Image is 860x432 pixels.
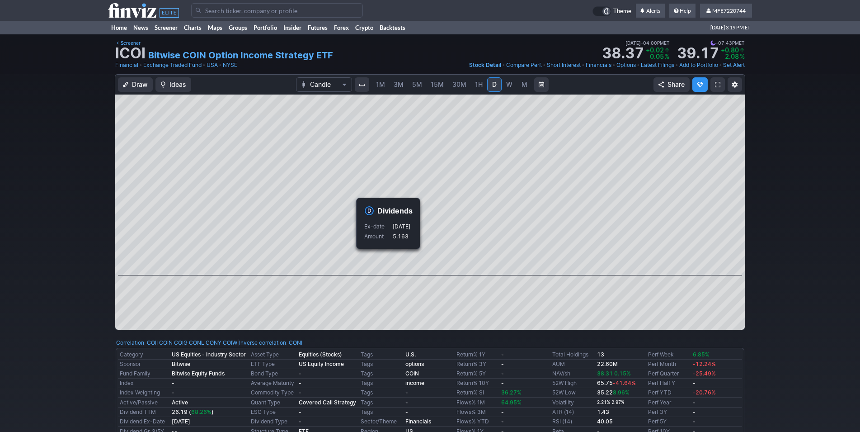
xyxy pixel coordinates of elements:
[597,408,609,415] b: 1.43
[646,360,691,369] td: Perf Month
[455,379,499,388] td: Return% 10Y
[597,361,618,367] b: 22.60M
[116,338,237,347] div: :
[502,61,505,70] span: •
[223,61,237,70] a: NYSE
[405,380,424,386] a: income
[650,52,664,60] span: 0.05
[455,369,499,379] td: Return% 5Y
[172,351,246,358] b: US Equities - Industry Sector
[721,46,739,54] span: +0.80
[299,418,301,425] b: -
[206,338,221,347] a: CONY
[249,360,297,369] td: ETF Type
[359,350,404,360] td: Tags
[543,61,546,70] span: •
[120,408,156,415] a: Dividend TTM
[108,21,130,34] a: Home
[667,80,685,89] span: Share
[455,398,499,408] td: Flows% 1M
[506,61,542,70] a: Compare Perf.
[501,361,504,367] b: -
[455,350,499,360] td: Return% 1Y
[431,81,444,88] span: 15M
[115,46,146,61] h1: ICOI
[550,408,595,417] td: ATR (14)
[597,351,604,358] b: 13
[172,361,190,367] b: Bitwise
[249,350,297,360] td: Asset Type
[469,61,501,70] a: Stock Detail
[405,399,408,406] b: -
[299,361,344,367] b: US Equity Income
[116,339,144,346] a: Correlation
[669,4,696,18] a: Help
[331,21,352,34] a: Forex
[305,21,331,34] a: Futures
[501,389,522,396] span: 36.27%
[377,206,413,216] h4: Dividends
[151,21,181,34] a: Screener
[289,338,302,347] a: CONI
[625,39,670,47] span: [DATE] 04:00PM ET
[205,21,226,34] a: Maps
[501,418,504,425] b: -
[249,398,297,408] td: Quant Type
[506,62,542,68] span: Compare Perf.
[355,77,369,92] button: Interval
[364,222,392,231] p: Ex-date
[517,77,531,92] a: M
[501,351,504,358] b: -
[550,350,595,360] td: Total Holdings
[405,370,419,377] b: COIN
[597,418,613,425] b: 40.05
[310,80,338,89] span: Candle
[249,379,297,388] td: Average Maturity
[405,389,408,396] b: -
[637,61,640,70] span: •
[118,379,170,388] td: Index
[506,81,512,88] span: W
[393,222,410,231] p: [DATE]
[226,21,250,34] a: Groups
[172,389,174,396] b: -
[616,61,636,70] a: Options
[597,389,630,396] b: 35.22
[139,61,142,70] span: •
[602,46,644,61] strong: 38.37
[172,399,188,406] b: Active
[646,46,664,54] span: +0.02
[693,370,716,377] span: -25.49%
[172,370,225,377] b: Bitwise Equity Funds
[613,6,631,16] span: Theme
[675,61,678,70] span: •
[299,408,301,415] b: -
[740,52,745,60] span: %
[492,81,497,88] span: D
[359,388,404,398] td: Tags
[475,81,483,88] span: 1H
[118,388,170,398] td: Index Weighting
[646,417,691,427] td: Perf 5Y
[376,21,409,34] a: Backtests
[646,388,691,398] td: Perf YTD
[364,232,392,241] p: Amount
[646,398,691,408] td: Perf Year
[207,61,218,70] a: USA
[550,360,595,369] td: AUM
[172,380,174,386] b: -
[547,61,581,70] a: Short Interest
[550,388,595,398] td: 52W Low
[118,398,170,408] td: Active/Passive
[612,61,616,70] span: •
[501,408,504,415] b: -
[710,39,745,47] span: 07:43PM ET
[159,338,173,347] a: COIN
[501,399,522,406] span: 64.95%
[700,4,752,18] a: MFE7220744
[646,369,691,379] td: Perf Quarter
[169,80,186,89] span: Ideas
[653,77,690,92] button: Share
[728,77,742,92] button: Chart Settings
[469,62,501,68] span: Stock Detail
